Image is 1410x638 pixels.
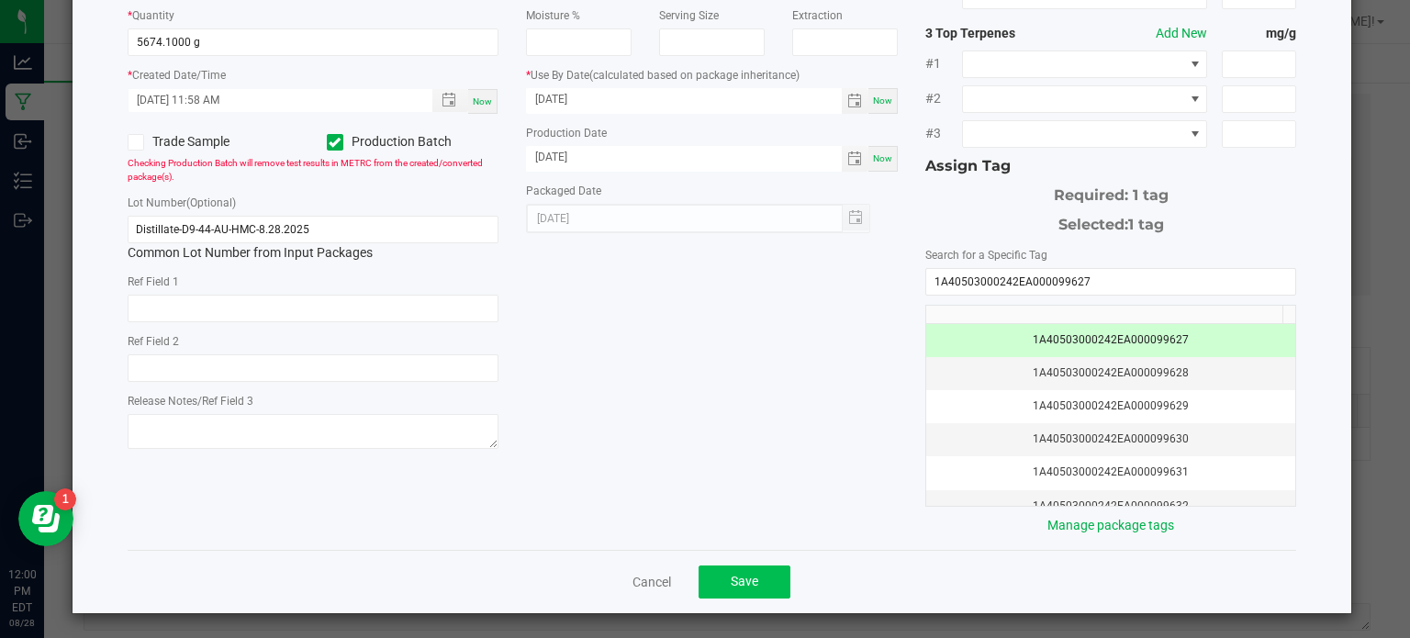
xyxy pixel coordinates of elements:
[962,85,1207,113] span: NO DATA FOUND
[842,88,868,114] span: Toggle calendar
[842,146,868,172] span: Toggle calendar
[54,488,76,510] iframe: Resource center unread badge
[1128,216,1164,233] span: 1 tag
[937,431,1285,448] div: 1A40503000242EA000099630
[937,397,1285,415] div: 1A40503000242EA000099629
[873,153,892,163] span: Now
[937,498,1285,515] div: 1A40503000242EA000099632
[925,177,1297,207] div: Required: 1 tag
[186,196,236,209] span: (Optional)
[18,491,73,546] iframe: Resource center
[937,364,1285,382] div: 1A40503000242EA000099628
[128,393,253,409] label: Release Notes/Ref Field 3
[526,67,800,84] label: Use By Date
[1047,518,1174,532] a: Manage package tags
[129,89,414,112] input: Created Datetime
[731,574,758,588] span: Save
[128,274,179,290] label: Ref Field 1
[132,7,174,24] label: Quantity
[473,96,492,106] span: Now
[1156,24,1207,43] button: Add New
[925,24,1074,43] strong: 3 Top Terpenes
[792,7,843,24] label: Extraction
[925,54,962,73] span: #1
[937,464,1285,481] div: 1A40503000242EA000099631
[925,124,962,143] span: #3
[526,88,842,111] input: Date
[873,95,892,106] span: Now
[128,195,236,211] label: Lot Number
[327,132,498,151] label: Production Batch
[925,89,962,108] span: #2
[589,69,800,82] span: (calculated based on package inheritance)
[526,146,842,169] input: Date
[699,565,790,599] button: Save
[526,125,607,141] label: Production Date
[925,247,1047,263] label: Search for a Specific Tag
[526,183,601,199] label: Packaged Date
[962,50,1207,78] span: NO DATA FOUND
[132,67,226,84] label: Created Date/Time
[432,89,468,112] span: Toggle popup
[659,7,719,24] label: Serving Size
[937,331,1285,349] div: 1A40503000242EA000099627
[925,155,1297,177] div: Assign Tag
[128,216,499,263] div: Common Lot Number from Input Packages
[925,207,1297,236] div: Selected:
[526,7,580,24] label: Moisture %
[128,132,299,151] label: Trade Sample
[128,333,179,350] label: Ref Field 2
[128,158,483,182] span: Checking Production Batch will remove test results in METRC from the created/converted package(s).
[1222,24,1296,43] strong: mg/g
[962,120,1207,148] span: NO DATA FOUND
[632,573,671,591] a: Cancel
